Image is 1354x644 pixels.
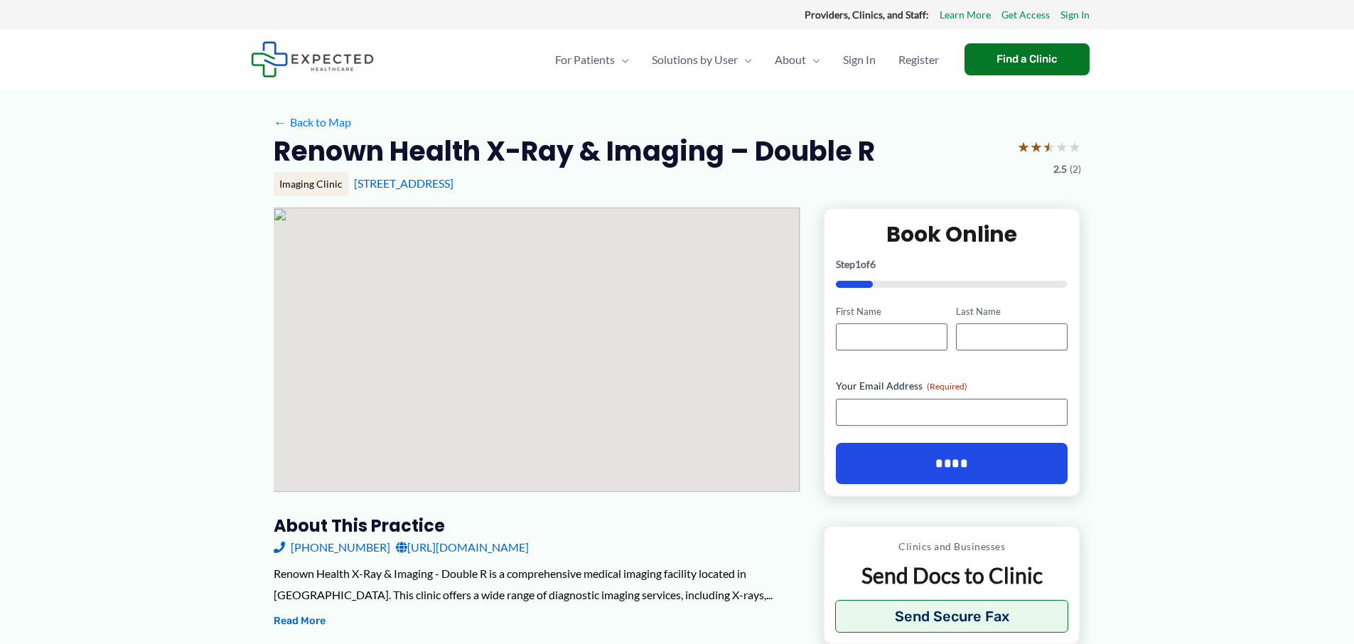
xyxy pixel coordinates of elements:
[615,35,629,85] span: Menu Toggle
[1068,134,1081,160] span: ★
[640,35,763,85] a: Solutions by UserMenu Toggle
[274,613,326,630] button: Read More
[274,134,875,168] h2: Renown Health X-Ray & Imaging – Double R
[274,537,390,558] a: [PHONE_NUMBER]
[274,112,351,133] a: ←Back to Map
[396,537,529,558] a: [URL][DOMAIN_NAME]
[1001,6,1050,24] a: Get Access
[835,562,1069,589] p: Send Docs to Clinic
[843,35,876,85] span: Sign In
[1043,134,1055,160] span: ★
[652,35,738,85] span: Solutions by User
[1017,134,1030,160] span: ★
[1060,6,1090,24] a: Sign In
[898,35,939,85] span: Register
[940,6,991,24] a: Learn More
[832,35,887,85] a: Sign In
[836,220,1068,248] h2: Book Online
[738,35,752,85] span: Menu Toggle
[763,35,832,85] a: AboutMenu Toggle
[1030,134,1043,160] span: ★
[274,115,287,129] span: ←
[775,35,806,85] span: About
[544,35,950,85] nav: Primary Site Navigation
[836,379,1068,393] label: Your Email Address
[274,172,348,196] div: Imaging Clinic
[855,258,861,270] span: 1
[274,563,800,605] div: Renown Health X-Ray & Imaging - Double R is a comprehensive medical imaging facility located in [...
[1055,134,1068,160] span: ★
[805,9,929,21] strong: Providers, Clinics, and Staff:
[555,35,615,85] span: For Patients
[836,305,947,318] label: First Name
[1053,160,1067,178] span: 2.5
[544,35,640,85] a: For PatientsMenu Toggle
[836,259,1068,269] p: Step of
[835,600,1069,633] button: Send Secure Fax
[870,258,876,270] span: 6
[965,43,1090,75] a: Find a Clinic
[887,35,950,85] a: Register
[927,381,967,392] span: (Required)
[835,537,1069,556] p: Clinics and Businesses
[274,515,800,537] h3: About this practice
[806,35,820,85] span: Menu Toggle
[1070,160,1081,178] span: (2)
[251,41,374,77] img: Expected Healthcare Logo - side, dark font, small
[354,176,453,190] a: [STREET_ADDRESS]
[956,305,1068,318] label: Last Name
